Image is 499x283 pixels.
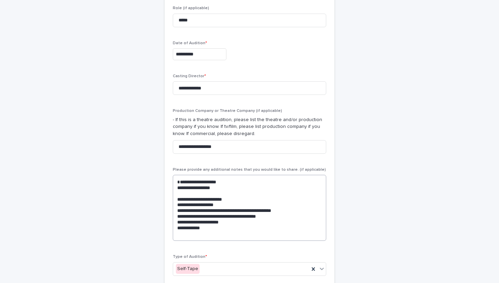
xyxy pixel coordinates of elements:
[173,74,206,78] span: Casting Director
[176,264,200,274] div: Self-Tape
[173,109,282,113] span: Production Company or Theatre Company (if applicable)
[173,6,209,10] span: Role (if applicable)
[173,168,326,172] span: Please provide any additional notes that you would like to share. (if applicable)
[173,116,326,137] p: - If this is a theatre audition, please list the theatre and/or production company if you know. I...
[173,255,207,259] span: Type of Audition
[173,41,207,45] span: Date of Audition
